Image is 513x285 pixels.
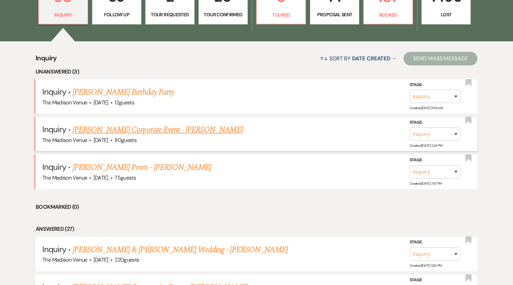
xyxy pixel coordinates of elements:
[42,256,87,263] span: The Madison Venue
[94,137,108,144] span: [DATE]
[261,11,301,19] p: Toured
[203,11,243,18] p: Tour Confirmed
[410,106,443,110] span: Created: [DATE] 11:36 AM
[36,203,477,211] li: Bookmarked (0)
[404,52,477,65] button: Send Mass Message
[94,256,108,263] span: [DATE]
[36,67,477,76] li: Unanswered (3)
[115,174,136,181] span: 75 guests
[426,11,466,18] p: Lost
[115,256,139,263] span: 220 guests
[368,11,408,19] p: Booked
[36,225,477,233] li: Answered (27)
[410,81,460,89] label: Stage:
[410,277,460,284] label: Stage:
[42,174,87,181] span: The Madison Venue
[320,55,328,62] span: ↑↓
[314,11,355,18] p: Proposal Sent
[94,99,108,106] span: [DATE]
[410,239,460,246] label: Stage:
[36,53,57,67] span: Inquiry
[317,49,398,67] button: Sort By Date Created
[73,244,288,256] a: [PERSON_NAME] & [PERSON_NAME] Wedding - [PERSON_NAME]
[150,11,190,18] p: Tour Requested
[410,119,460,126] label: Stage:
[410,143,443,148] span: Created: [DATE] 2:34 PM
[410,263,442,268] span: Created: [DATE] 1:02 PM
[42,86,66,97] span: Inquiry
[115,137,137,144] span: 80 guests
[352,55,390,62] span: Date Created
[97,11,137,18] p: Follow Up
[94,174,108,181] span: [DATE]
[73,86,174,98] a: [PERSON_NAME] Birthday Party
[410,181,442,186] span: Created: [DATE] 7:57 PM
[73,161,211,174] a: [PERSON_NAME] Prom - [PERSON_NAME]
[42,244,66,255] span: Inquiry
[410,157,460,164] label: Stage:
[42,137,87,144] span: The Madison Venue
[115,99,134,106] span: 12 guests
[42,162,66,172] span: Inquiry
[42,99,87,106] span: The Madison Venue
[43,11,83,19] p: Inquiry
[73,124,243,136] a: [PERSON_NAME] Corporate Event - [PERSON_NAME]
[42,124,66,135] span: Inquiry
